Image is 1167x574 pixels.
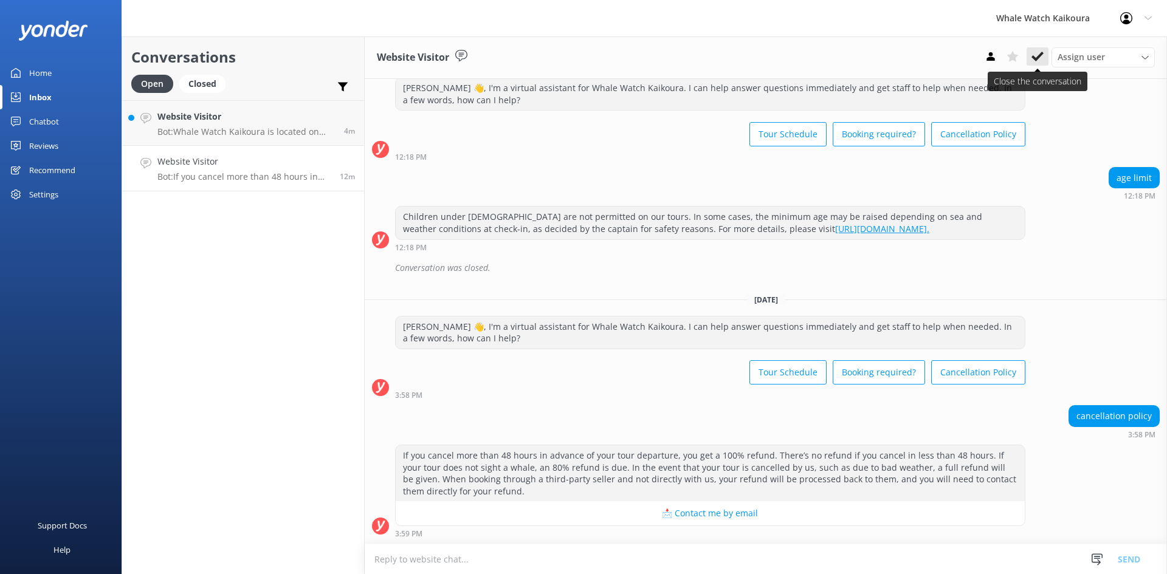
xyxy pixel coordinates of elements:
[1109,168,1159,188] div: age limit
[18,21,88,41] img: yonder-white-logo.png
[1128,431,1155,439] strong: 3:58 PM
[833,360,925,384] button: Booking required?
[157,171,331,182] p: Bot: If you cancel more than 48 hours in advance of your tour departure, you get a 100% refund. T...
[157,155,331,168] h4: Website Visitor
[749,360,827,384] button: Tour Schedule
[395,529,1025,538] div: Sep 08 2025 03:59pm (UTC +12:00) Pacific/Auckland
[29,134,58,158] div: Reviews
[1109,191,1160,200] div: Aug 24 2025 12:18pm (UTC +12:00) Pacific/Auckland
[29,158,75,182] div: Recommend
[395,392,422,399] strong: 3:58 PM
[29,85,52,109] div: Inbox
[131,77,179,90] a: Open
[179,75,225,93] div: Closed
[395,258,1160,278] div: Conversation was closed.
[29,61,52,85] div: Home
[395,530,422,538] strong: 3:59 PM
[157,110,335,123] h4: Website Visitor
[340,171,355,182] span: Sep 08 2025 03:58pm (UTC +12:00) Pacific/Auckland
[344,126,355,136] span: Sep 08 2025 04:06pm (UTC +12:00) Pacific/Auckland
[833,122,925,146] button: Booking required?
[931,360,1025,384] button: Cancellation Policy
[931,122,1025,146] button: Cancellation Policy
[396,445,1025,501] div: If you cancel more than 48 hours in advance of your tour departure, you get a 100% refund. There’...
[122,146,364,191] a: Website VisitorBot:If you cancel more than 48 hours in advance of your tour departure, you get a ...
[1069,430,1160,439] div: Sep 08 2025 03:58pm (UTC +12:00) Pacific/Auckland
[131,46,355,69] h2: Conversations
[29,109,59,134] div: Chatbot
[395,391,1025,399] div: Sep 08 2025 03:58pm (UTC +12:00) Pacific/Auckland
[38,513,87,538] div: Support Docs
[377,50,449,66] h3: Website Visitor
[395,243,1025,251] div: Aug 24 2025 12:18pm (UTC +12:00) Pacific/Auckland
[131,75,173,93] div: Open
[1052,47,1155,67] div: Assign User
[396,207,1025,239] div: Children under [DEMOGRAPHIC_DATA] are not permitted on our tours. In some cases, the minimum age ...
[1124,193,1155,200] strong: 12:18 PM
[395,154,427,161] strong: 12:18 PM
[396,501,1025,525] button: 📩 Contact me by email
[835,223,929,234] a: [URL][DOMAIN_NAME].
[747,295,785,305] span: [DATE]
[372,258,1160,278] div: 2025-08-24T02:53:36.045
[1058,50,1105,64] span: Assign user
[395,244,427,251] strong: 12:18 PM
[29,182,58,207] div: Settings
[179,77,232,90] a: Closed
[157,126,335,137] p: Bot: Whale Watch Kaikoura is located on [GEOGRAPHIC_DATA], [GEOGRAPHIC_DATA]. Please arrive at ou...
[53,538,71,562] div: Help
[396,316,1025,349] div: [PERSON_NAME] 👋, I'm a virtual assistant for Whale Watch Kaikoura. I can help answer questions im...
[122,100,364,146] a: Website VisitorBot:Whale Watch Kaikoura is located on [GEOGRAPHIC_DATA], [GEOGRAPHIC_DATA]. Pleas...
[749,122,827,146] button: Tour Schedule
[1069,406,1159,426] div: cancellation policy
[396,78,1025,110] div: [PERSON_NAME] 👋, I'm a virtual assistant for Whale Watch Kaikoura. I can help answer questions im...
[395,152,1025,161] div: Aug 24 2025 12:18pm (UTC +12:00) Pacific/Auckland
